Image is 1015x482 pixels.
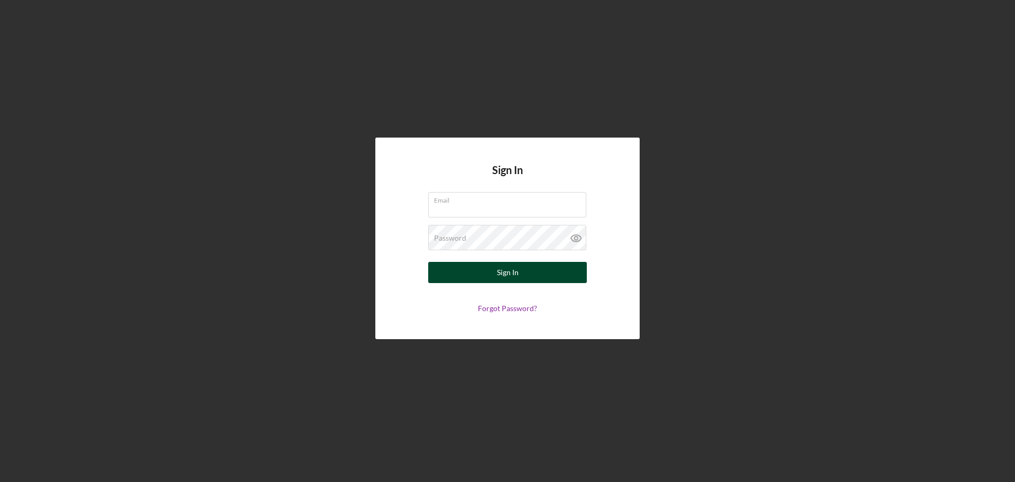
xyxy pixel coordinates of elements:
[434,193,586,204] label: Email
[428,262,587,283] button: Sign In
[434,234,466,242] label: Password
[497,262,519,283] div: Sign In
[478,304,537,313] a: Forgot Password?
[492,164,523,192] h4: Sign In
